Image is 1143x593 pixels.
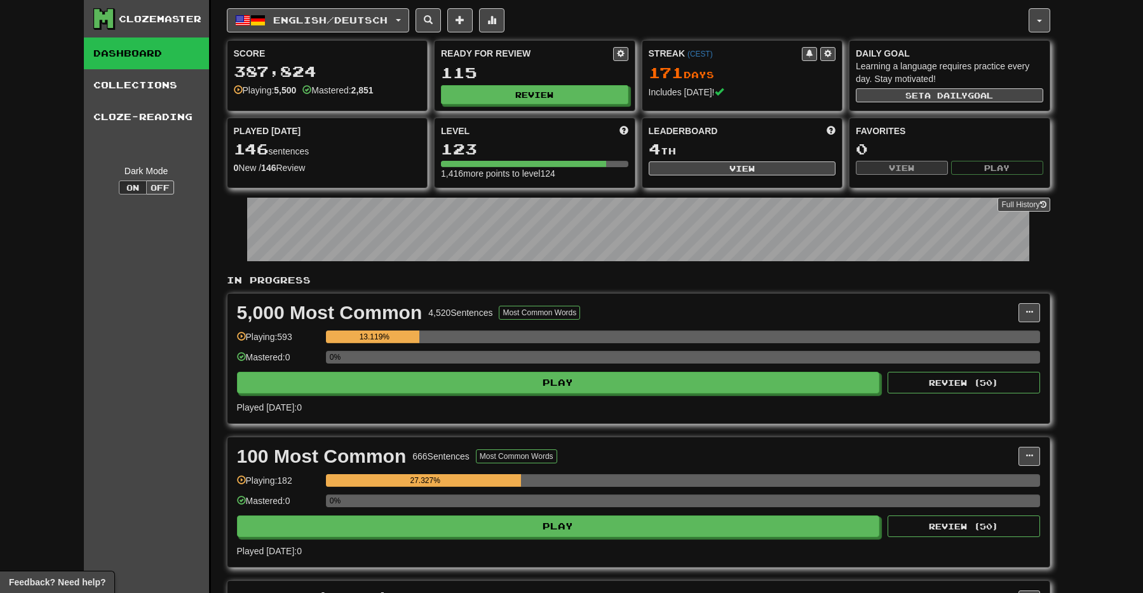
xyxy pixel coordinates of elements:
[441,85,628,104] button: Review
[237,494,320,515] div: Mastered: 0
[428,306,492,319] div: 4,520 Sentences
[302,84,373,97] div: Mastered:
[649,64,684,81] span: 171
[234,125,301,137] span: Played [DATE]
[227,8,409,32] button: English/Deutsch
[441,47,613,60] div: Ready for Review
[84,69,209,101] a: Collections
[998,198,1050,212] a: Full History
[412,450,470,463] div: 666 Sentences
[924,91,968,100] span: a daily
[888,515,1040,537] button: Review (50)
[237,474,320,495] div: Playing: 182
[441,125,470,137] span: Level
[888,372,1040,393] button: Review (50)
[273,15,388,25] span: English / Deutsch
[234,84,297,97] div: Playing:
[237,303,423,322] div: 5,000 Most Common
[447,8,473,32] button: Add sentence to collection
[649,125,718,137] span: Leaderboard
[234,163,239,173] strong: 0
[649,140,661,158] span: 4
[441,141,628,157] div: 123
[261,163,276,173] strong: 146
[330,474,521,487] div: 27.327%
[237,351,320,372] div: Mastered: 0
[856,141,1043,157] div: 0
[330,331,419,343] div: 13.119%
[951,161,1043,175] button: Play
[649,86,836,99] div: Includes [DATE]!
[237,331,320,351] div: Playing: 593
[649,141,836,158] div: th
[227,274,1050,287] p: In Progress
[649,65,836,81] div: Day s
[479,8,504,32] button: More stats
[856,161,948,175] button: View
[237,402,302,412] span: Played [DATE]: 0
[234,64,421,79] div: 387,824
[856,88,1043,102] button: Seta dailygoal
[687,50,713,58] a: (CEST)
[234,47,421,60] div: Score
[9,576,105,589] span: Open feedback widget
[237,546,302,556] span: Played [DATE]: 0
[499,306,580,320] button: Most Common Words
[827,125,835,137] span: This week in points, UTC
[234,141,421,158] div: sentences
[234,161,421,174] div: New / Review
[856,125,1043,137] div: Favorites
[119,181,147,194] button: On
[84,101,209,133] a: Cloze-Reading
[649,47,802,60] div: Streak
[856,47,1043,60] div: Daily Goal
[351,85,374,95] strong: 2,851
[619,125,628,137] span: Score more points to level up
[237,372,880,393] button: Play
[237,515,880,537] button: Play
[119,13,201,25] div: Clozemaster
[416,8,441,32] button: Search sentences
[441,65,628,81] div: 115
[146,181,174,194] button: Off
[476,449,557,463] button: Most Common Words
[93,165,200,177] div: Dark Mode
[856,60,1043,85] div: Learning a language requires practice every day. Stay motivated!
[234,140,269,158] span: 146
[237,447,407,466] div: 100 Most Common
[84,37,209,69] a: Dashboard
[441,167,628,180] div: 1,416 more points to level 124
[649,161,836,175] button: View
[274,85,296,95] strong: 5,500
